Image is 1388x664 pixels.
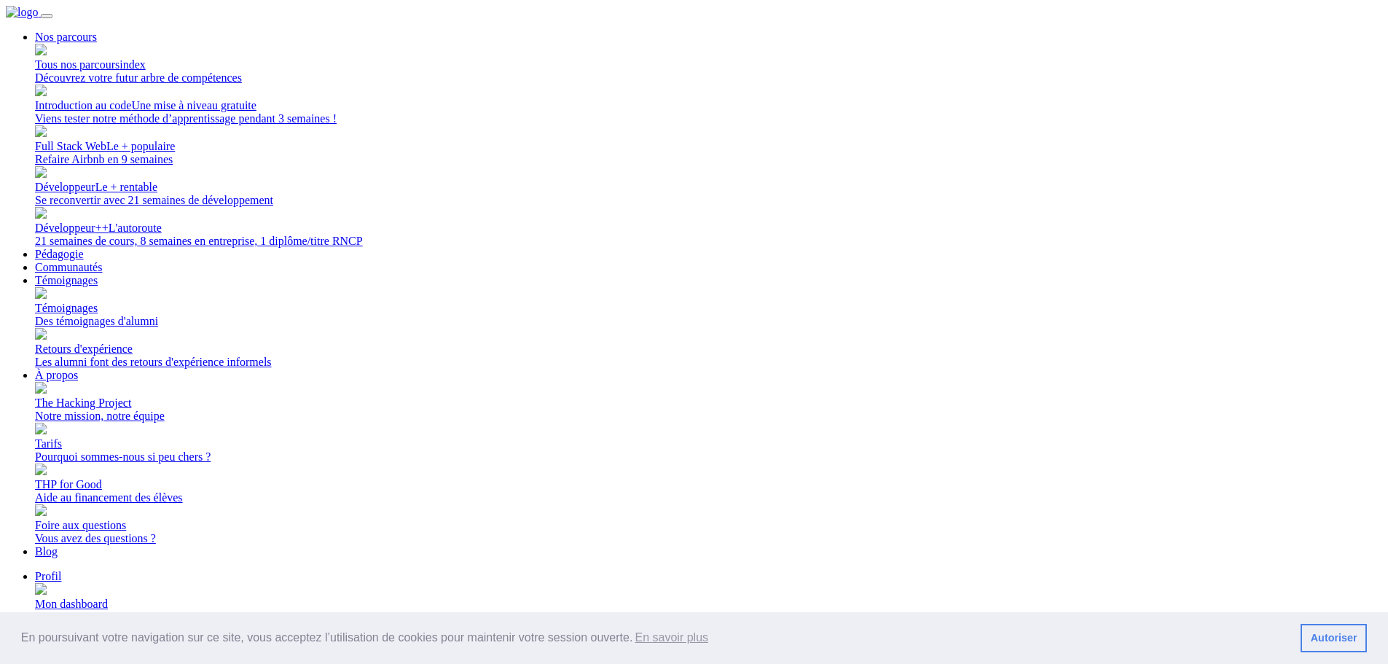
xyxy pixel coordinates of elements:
a: Développeur++L'autoroute 21 semaines de cours, 8 semaines en entreprise, 1 diplôme/titre RNCP [35,208,1382,248]
a: Pédagogie [35,248,84,260]
span: Le + rentable [95,181,157,193]
span: Témoignages [35,302,98,314]
img: earth-532ca4cfcc951ee1ed9d08868e369144.svg [35,382,47,394]
img: git-4-38d7f056ac829478e83c2c2dd81de47b.svg [35,44,47,55]
a: Témoignages Des témoignages d'alumni [35,289,1382,328]
a: Full Stack WebLe + populaire Refaire Airbnb en 9 semaines [35,127,1382,166]
span: Foire aux questions [35,519,126,531]
a: Introduction au codeUne mise à niveau gratuite Viens tester notre méthode d’apprentissage pendant... [35,86,1382,125]
div: Refaire Airbnb en 9 semaines [35,153,1382,166]
button: Toggle navigation [41,14,52,18]
div: Pourquoi sommes-nous si peu chers ? [35,450,1382,464]
img: puzzle-4bde4084d90f9635442e68fcf97b7805.svg [35,85,47,96]
div: Notre mission, notre équipe [35,410,1382,423]
img: coffee-1-45024b9a829a1d79ffe67ffa7b865f2f.svg [35,287,47,299]
div: Les alumni font des retours d'expérience informels [35,356,1382,369]
a: Tous nos parcoursindex Découvrez votre futur arbre de compétences [35,45,1382,85]
img: logo [6,6,38,19]
span: En poursuivant votre navigation sur ce site, vous acceptez l’utilisation de cookies pour mainteni... [21,627,1289,649]
div: Aide au financement des élèves [35,491,1382,504]
span: L'autoroute [109,222,162,234]
div: Des témoignages d'alumni [35,315,1382,328]
div: Se reconvertir avec 21 semaines de développement [35,194,1382,207]
div: Découvrez votre futur arbre de compétences [35,71,1382,85]
div: Vous avez des questions ? [35,532,1382,545]
span: The Hacking Project [35,397,131,409]
a: Témoignages [35,274,98,286]
a: Profil [35,570,61,582]
a: The Hacking Project Notre mission, notre équipe [35,383,1382,423]
img: save-2003ce5719e3e880618d2f866ea23079.svg [35,166,47,178]
a: learn more about cookies [632,627,710,649]
img: book-open-effebd538656b14b08b143ef14f57c46.svg [35,504,47,516]
a: dismiss cookie message [1301,624,1367,653]
a: Communautés [35,261,102,273]
img: heart-3dc04c8027ce09cac19c043a17b15ac7.svg [35,464,47,475]
img: star-1b1639e91352246008672c7d0108e8fd.svg [35,207,47,219]
span: Développeur++ [35,222,162,234]
span: Une mise à niveau gratuite [131,99,256,112]
img: terminal-92af89cfa8d47c02adae11eb3e7f907c.svg [35,125,47,137]
a: Foire aux questions Vous avez des questions ? [35,506,1382,545]
span: Tarifs [35,437,62,450]
a: Nos parcours [35,31,97,43]
span: Tous nos parcours [35,58,146,71]
div: 21 semaines de cours, 8 semaines en entreprise, 1 diplôme/titre RNCP [35,235,1382,248]
span: index [119,58,146,71]
img: money-9ea4723cc1eb9d308b63524c92a724aa.svg [35,423,47,434]
span: Mon dashboard [35,598,108,610]
span: Retours d'expérience [35,343,133,355]
img: beer-14d7f5c207f57f081275ab10ea0b8a94.svg [35,328,47,340]
span: Full Stack Web [35,140,175,152]
a: Retours d'expérience Les alumni font des retours d'expérience informels [35,329,1382,369]
span: THP for Good [35,478,102,491]
a: Mon dashboard Retrouvez tous nos cours ! [35,585,1382,624]
span: Introduction au code [35,99,256,112]
span: Développeur [35,181,157,193]
span: Le + populaire [106,140,175,152]
img: user-39a31b0fda3f6d0d9998f93cd6357590.svg [35,583,47,595]
a: THP for Good Aide au financement des élèves [35,465,1382,504]
div: Retrouvez tous nos cours ! [35,611,1382,624]
a: Tarifs Pourquoi sommes-nous si peu chers ? [35,424,1382,464]
div: Viens tester notre méthode d’apprentissage pendant 3 semaines ! [35,112,1382,125]
a: DéveloppeurLe + rentable Se reconvertir avec 21 semaines de développement [35,168,1382,207]
a: À propos [35,369,78,381]
a: Blog [35,545,58,558]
